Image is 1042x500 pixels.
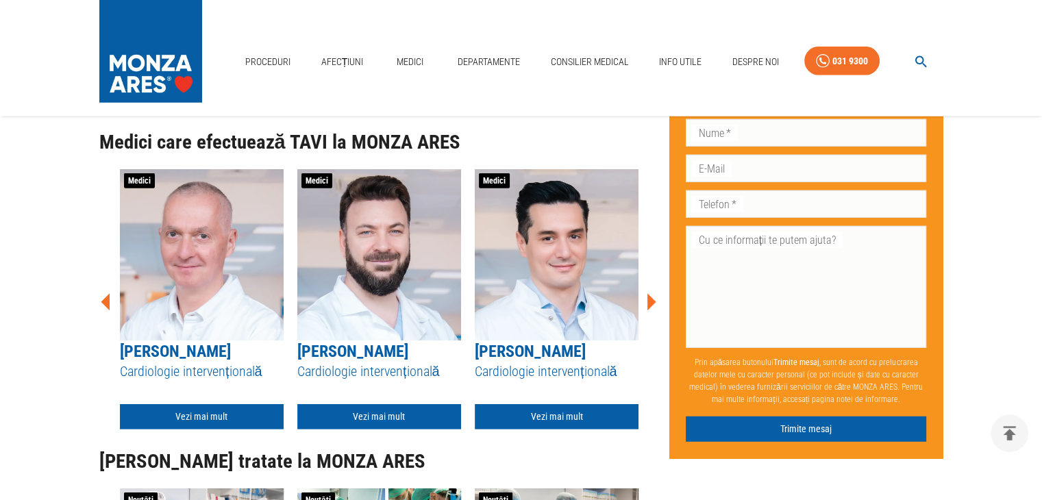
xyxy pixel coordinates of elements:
[124,173,155,188] span: Medici
[240,48,296,76] a: Proceduri
[99,132,658,153] h2: Medici care efectuează TAVI la MONZA ARES
[475,342,586,361] a: [PERSON_NAME]
[297,404,461,429] a: Vezi mai mult
[991,414,1028,452] button: delete
[120,342,231,361] a: [PERSON_NAME]
[297,362,461,381] h5: Cardiologie intervențională
[452,48,525,76] a: Departamente
[99,451,658,473] h2: [PERSON_NAME] tratate la MONZA ARES
[475,362,638,381] h5: Cardiologie intervențională
[727,48,784,76] a: Despre Noi
[686,416,927,442] button: Trimite mesaj
[475,404,638,429] a: Vezi mai mult
[654,48,707,76] a: Info Utile
[773,358,819,367] b: Trimite mesaj
[120,404,284,429] a: Vezi mai mult
[388,48,432,76] a: Medici
[545,48,634,76] a: Consilier Medical
[804,47,880,76] a: 031 9300
[120,362,284,381] h5: Cardiologie intervențională
[301,173,332,188] span: Medici
[832,53,868,70] div: 031 9300
[316,48,369,76] a: Afecțiuni
[297,342,408,361] a: [PERSON_NAME]
[686,351,927,411] p: Prin apăsarea butonului , sunt de acord cu prelucrarea datelor mele cu caracter personal (ce pot ...
[479,173,510,188] span: Medici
